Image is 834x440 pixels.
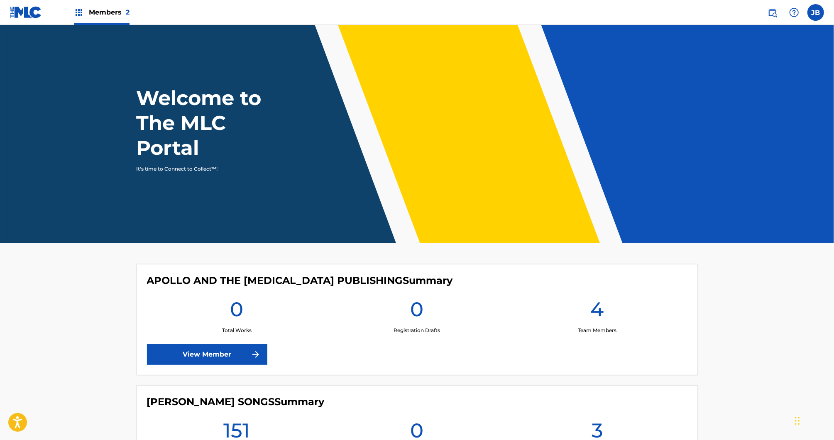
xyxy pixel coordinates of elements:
[394,327,440,334] p: Registration Drafts
[578,327,616,334] p: Team Members
[137,165,281,173] p: It's time to Connect to Collect™!
[10,6,42,18] img: MLC Logo
[807,4,824,21] div: User Menu
[786,4,802,21] div: Help
[137,86,292,160] h1: Welcome to The MLC Portal
[768,7,778,17] img: search
[147,274,453,287] h4: APOLLO AND THE MUSE PUBLISHING
[590,297,604,327] h1: 4
[147,344,267,365] a: View Member
[230,297,243,327] h1: 0
[147,396,325,408] h4: SUDANO SONGS
[222,327,252,334] p: Total Works
[251,350,261,359] img: f7272a7cc735f4ea7f67.svg
[795,408,800,433] div: Drag
[789,7,799,17] img: help
[89,7,130,17] span: Members
[764,4,781,21] a: Public Search
[792,400,834,440] iframe: Chat Widget
[410,297,423,327] h1: 0
[126,8,130,16] span: 2
[74,7,84,17] img: Top Rightsholders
